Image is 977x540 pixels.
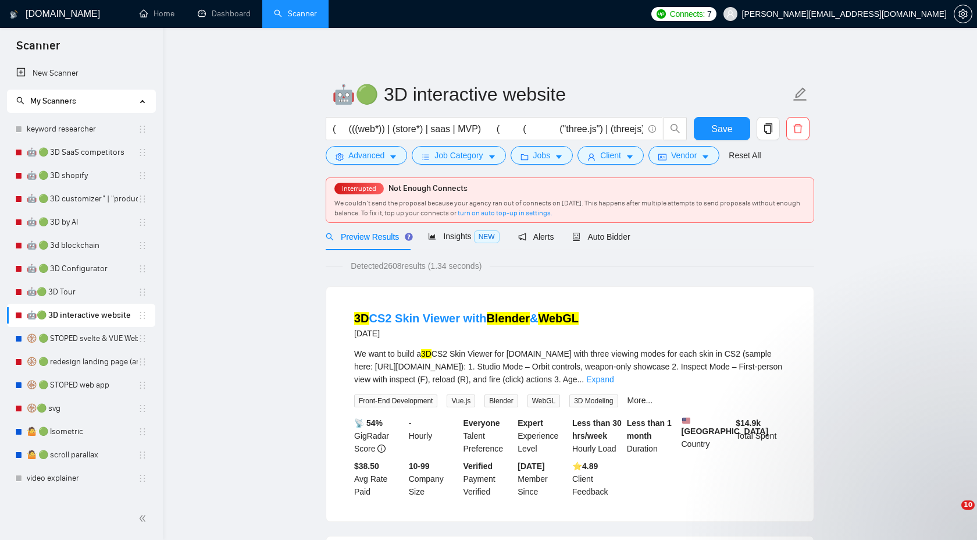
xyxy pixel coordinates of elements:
[461,460,516,498] div: Payment Verified
[138,241,147,250] span: holder
[570,460,625,498] div: Client Feedback
[138,474,147,483] span: holder
[27,467,138,490] a: video explainer
[694,117,750,140] button: Save
[16,62,146,85] a: New Scanner
[711,122,732,136] span: Save
[27,164,138,187] a: 🤖 🟢 3D shopify
[274,9,317,19] a: searchScanner
[587,152,596,161] span: user
[447,395,475,407] span: Vue.js
[421,349,432,358] mark: 3D
[7,257,155,280] li: 🤖 🟢 3D Configurator
[412,146,505,165] button: barsJob Categorycaret-down
[354,312,369,325] mark: 3D
[577,146,644,165] button: userClientcaret-down
[428,232,499,241] span: Insights
[757,123,779,134] span: copy
[138,311,147,320] span: holder
[664,123,686,134] span: search
[572,232,630,241] span: Auto Bidder
[518,461,544,471] b: [DATE]
[27,420,138,443] a: 🤷 🟢 Isometric
[7,118,155,141] li: keyword researcher
[354,326,579,340] div: [DATE]
[679,417,734,455] div: Country
[527,395,560,407] span: WebGL
[627,418,672,440] b: Less than 1 month
[27,490,138,513] a: Cypress | QA | testi
[511,146,573,165] button: folderJobscaret-down
[954,9,972,19] a: setting
[569,395,618,407] span: 3D Modeling
[7,37,69,62] span: Scanner
[518,418,543,428] b: Expert
[484,395,518,407] span: Blender
[7,234,155,257] li: 🤖 🟢 3d blockchain
[27,443,138,467] a: 🤷 🟢 scroll parallax
[7,327,155,350] li: 🛞 🟢 STOPED svelte & VUE Web apps PRICE++
[377,445,386,453] span: info-circle
[7,467,155,490] li: video explainer
[352,417,407,455] div: GigRadar Score
[682,417,769,436] b: [GEOGRAPHIC_DATA]
[326,146,407,165] button: settingAdvancedcaret-down
[138,125,147,134] span: holder
[7,374,155,397] li: 🛞 🟢 STOPED web app
[726,10,734,18] span: user
[733,417,788,455] div: Total Spent
[354,395,437,407] span: Front-End Development
[786,117,810,140] button: delete
[572,233,580,241] span: robot
[7,304,155,327] li: 🤖🟢 3D interactive website
[626,152,634,161] span: caret-down
[138,171,147,180] span: holder
[138,287,147,297] span: holder
[701,152,709,161] span: caret-down
[27,234,138,257] a: 🤖 🟢 3d blockchain
[7,443,155,467] li: 🤷 🟢 scroll parallax
[682,417,690,425] img: 🇺🇸
[434,149,483,162] span: Job Category
[10,5,18,24] img: logo
[461,417,516,455] div: Talent Preference
[352,460,407,498] div: Avg Rate Paid
[648,146,719,165] button: idcardVendorcaret-down
[488,152,496,161] span: caret-down
[707,8,712,20] span: 7
[7,211,155,234] li: 🤖 🟢 3D by AI
[954,9,972,19] span: setting
[7,141,155,164] li: 🤖 🟢 3D SaaS competitors
[7,397,155,420] li: 🛞🟢 svg
[757,117,780,140] button: copy
[27,327,138,350] a: 🛞 🟢 STOPED svelte & VUE Web apps PRICE++
[326,233,334,241] span: search
[27,257,138,280] a: 🤖 🟢 3D Configurator
[670,8,705,20] span: Connects:
[463,461,493,471] b: Verified
[515,417,570,455] div: Experience Level
[7,164,155,187] li: 🤖 🟢 3D shopify
[518,233,526,241] span: notification
[648,125,656,133] span: info-circle
[338,184,380,193] span: Interrupted
[343,260,490,272] span: Detected 2608 results (1.34 seconds)
[16,97,24,105] span: search
[586,375,614,384] a: Expand
[793,87,808,102] span: edit
[332,80,790,109] input: Scanner name...
[600,149,621,162] span: Client
[409,461,430,471] b: 10-99
[138,450,147,460] span: holder
[27,374,138,397] a: 🛞 🟢 STOPED web app
[518,232,554,241] span: Alerts
[30,96,76,106] span: My Scanners
[348,149,384,162] span: Advanced
[520,152,529,161] span: folder
[577,375,584,384] span: ...
[198,9,251,19] a: dashboardDashboard
[657,9,666,19] img: upwork-logo.png
[138,148,147,157] span: holder
[354,418,383,428] b: 📡 54%
[354,312,579,325] a: 3DCS2 Skin Viewer withBlender&WebGL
